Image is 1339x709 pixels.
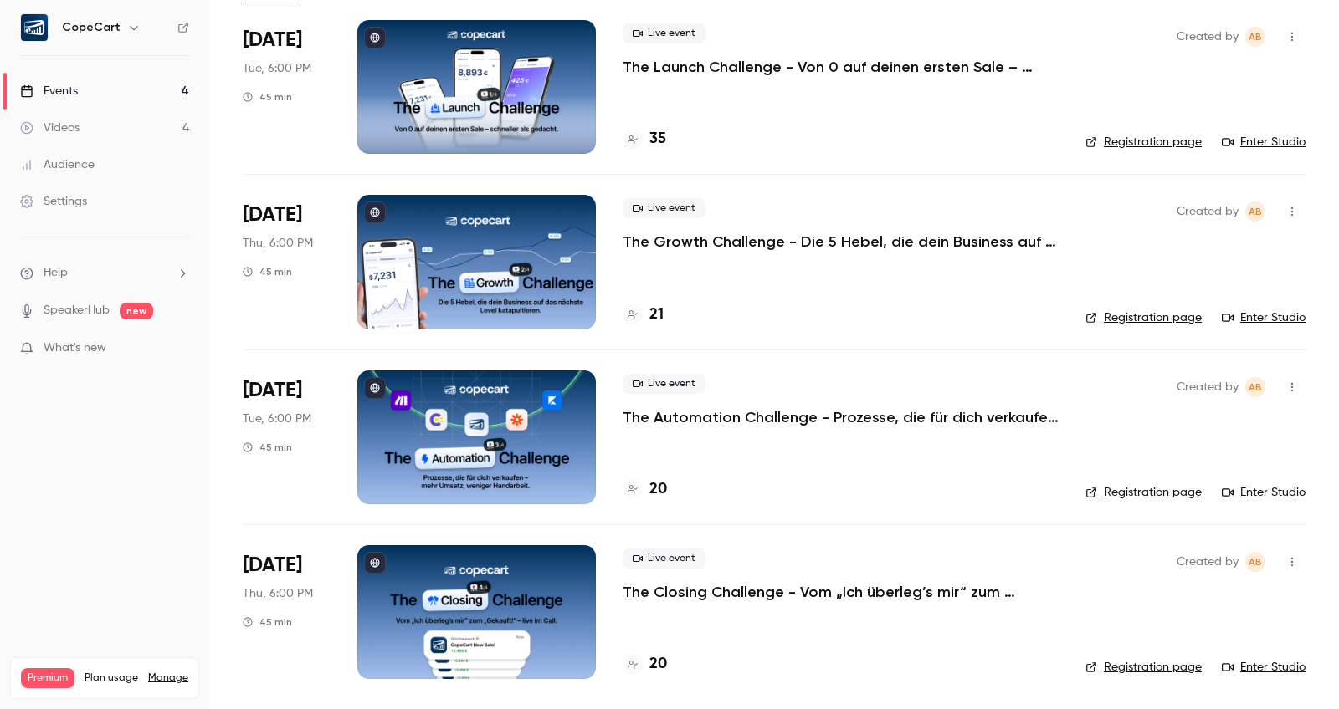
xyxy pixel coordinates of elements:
a: Enter Studio [1222,134,1306,150]
span: Premium [21,668,74,688]
div: 45 min [243,615,292,629]
span: AB [1249,201,1262,222]
h4: 20 [649,653,667,676]
a: Registration page [1085,134,1202,150]
div: Videos [20,120,80,136]
a: The Growth Challenge - Die 5 Hebel, die dein Business auf das nächste Level katapultieren [623,232,1059,252]
div: Oct 14 Tue, 6:00 PM (Europe/Rome) [243,20,331,154]
h4: 20 [649,478,667,501]
img: CopeCart [21,14,48,41]
span: Live event [623,374,705,394]
div: Oct 23 Thu, 6:00 PM (Europe/Rome) [243,545,331,679]
a: The Automation Challenge - Prozesse, die für dich verkaufen – mehr Umsatz, weniger Handarbeit [623,407,1059,427]
div: Events [20,83,78,99]
div: Oct 21 Tue, 6:00 PM (Europe/Rome) [243,370,331,504]
h4: 35 [649,128,666,150]
span: AB [1249,27,1262,47]
span: Thu, 6:00 PM [243,235,313,252]
span: Anne Bertsch [1245,201,1265,222]
div: Audience [20,156,95,173]
h6: CopeCart [62,19,121,36]
div: 45 min [243,90,292,104]
span: Live event [623,198,705,218]
span: Plan usage [85,671,138,685]
span: [DATE] [243,377,302,404]
div: 45 min [243,441,292,454]
span: Live event [623,548,705,569]
a: The Launch Challenge - Von 0 auf deinen ersten Sale – schneller als gedacht [623,57,1059,77]
span: Anne Bertsch [1245,552,1265,572]
div: 45 min [243,265,292,278]
li: help-dropdown-opener [20,264,189,282]
a: Registration page [1085,484,1202,501]
span: Created by [1177,27,1239,47]
span: Created by [1177,552,1239,572]
span: [DATE] [243,552,302,579]
span: Tue, 6:00 PM [243,60,311,77]
h4: 21 [649,303,664,326]
span: Anne Bertsch [1245,27,1265,47]
a: 20 [623,478,667,501]
span: [DATE] [243,27,302,54]
a: Enter Studio [1222,484,1306,501]
span: new [120,303,153,319]
a: Enter Studio [1222,309,1306,326]
a: 35 [623,128,666,150]
span: Tue, 6:00 PM [243,411,311,427]
span: AB [1249,552,1262,572]
div: Settings [20,193,87,210]
span: Thu, 6:00 PM [243,585,313,602]
span: What's new [44,339,106,357]
span: AB [1249,377,1262,397]
a: Registration page [1085,659,1202,676]
span: [DATE] [243,201,302,228]
a: Enter Studio [1222,659,1306,676]
a: SpeakerHub [44,302,110,319]
div: Oct 16 Thu, 6:00 PM (Europe/Rome) [243,195,331,329]
a: 21 [623,303,664,326]
span: Created by [1177,201,1239,222]
span: Anne Bertsch [1245,377,1265,397]
span: Help [44,264,68,282]
a: The Closing Challenge - Vom „Ich überleg’s mir“ zum „Gekauft!“ – live im Call. [623,582,1059,602]
a: Registration page [1085,309,1202,326]
iframe: Noticeable Trigger [169,341,189,356]
a: Manage [148,671,188,685]
span: Live event [623,23,705,43]
a: 20 [623,653,667,676]
span: Created by [1177,377,1239,397]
